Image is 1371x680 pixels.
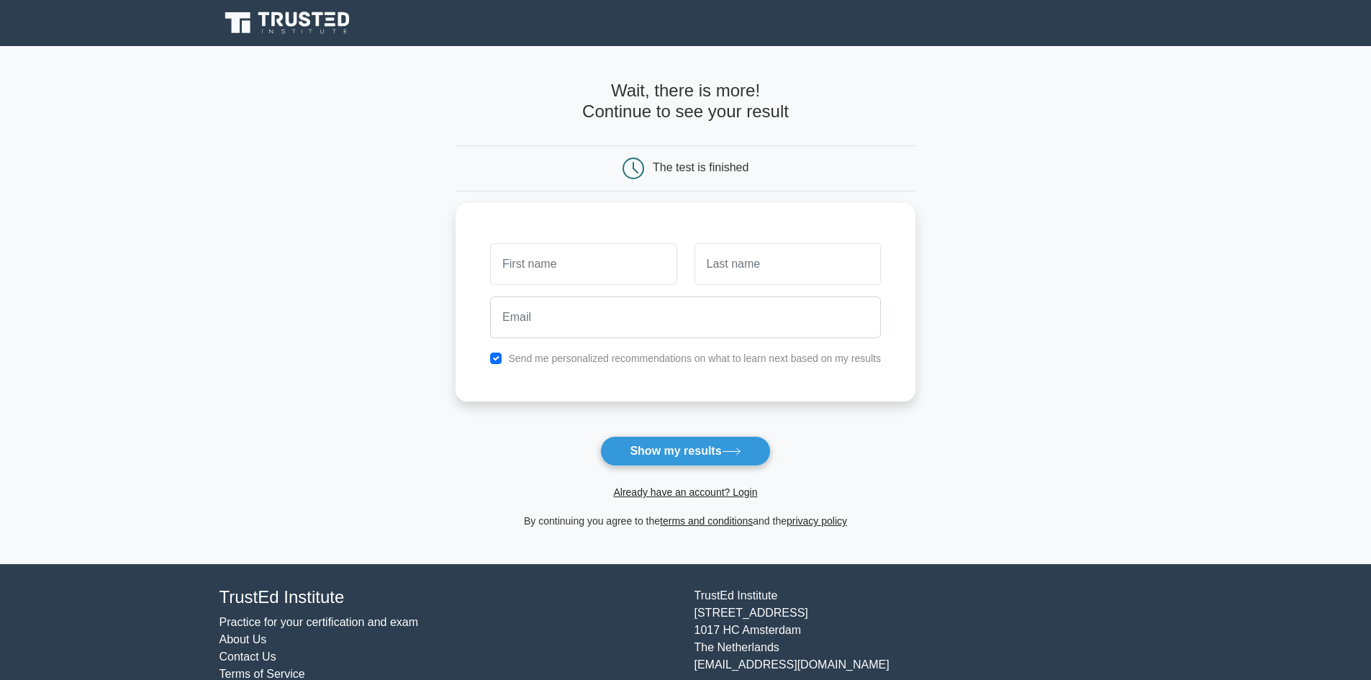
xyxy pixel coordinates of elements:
input: Last name [694,243,881,285]
a: Contact Us [220,650,276,663]
a: terms and conditions [660,515,753,527]
a: Already have an account? Login [613,486,757,498]
a: Practice for your certification and exam [220,616,419,628]
input: First name [490,243,677,285]
h4: TrustEd Institute [220,587,677,608]
h4: Wait, there is more! Continue to see your result [456,81,915,122]
a: Terms of Service [220,668,305,680]
button: Show my results [600,436,770,466]
label: Send me personalized recommendations on what to learn next based on my results [508,353,881,364]
a: privacy policy [787,515,847,527]
div: The test is finished [653,161,748,173]
input: Email [490,296,881,338]
a: About Us [220,633,267,645]
div: By continuing you agree to the and the [447,512,924,530]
